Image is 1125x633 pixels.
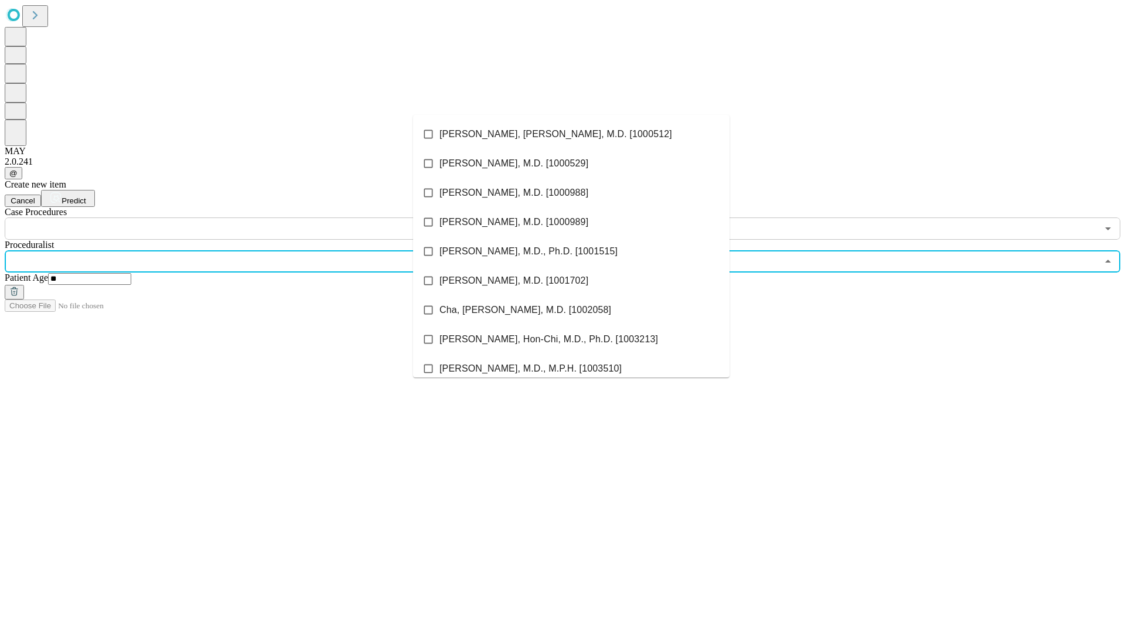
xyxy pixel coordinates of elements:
[62,196,86,205] span: Predict
[439,332,658,346] span: [PERSON_NAME], Hon-Chi, M.D., Ph.D. [1003213]
[5,240,54,250] span: Proceduralist
[439,215,588,229] span: [PERSON_NAME], M.D. [1000989]
[1100,253,1116,270] button: Close
[5,179,66,189] span: Create new item
[439,127,672,141] span: [PERSON_NAME], [PERSON_NAME], M.D. [1000512]
[5,207,67,217] span: Scheduled Procedure
[439,186,588,200] span: [PERSON_NAME], M.D. [1000988]
[5,167,22,179] button: @
[5,195,41,207] button: Cancel
[1100,220,1116,237] button: Open
[5,273,48,283] span: Patient Age
[439,303,611,317] span: Cha, [PERSON_NAME], M.D. [1002058]
[439,362,622,376] span: [PERSON_NAME], M.D., M.P.H. [1003510]
[439,244,618,258] span: [PERSON_NAME], M.D., Ph.D. [1001515]
[41,190,95,207] button: Predict
[5,156,1120,167] div: 2.0.241
[11,196,35,205] span: Cancel
[5,146,1120,156] div: MAY
[439,274,588,288] span: [PERSON_NAME], M.D. [1001702]
[439,156,588,171] span: [PERSON_NAME], M.D. [1000529]
[9,169,18,178] span: @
